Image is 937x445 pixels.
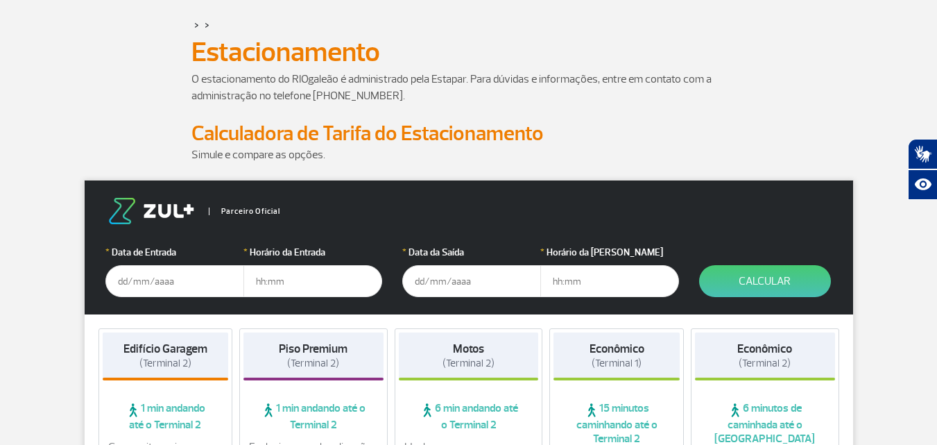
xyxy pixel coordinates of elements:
h1: Estacionamento [191,40,746,64]
label: Horário da Entrada [243,245,382,260]
input: hh:mm [540,265,679,297]
span: 1 min andando até o Terminal 2 [103,401,229,432]
strong: Edifício Garagem [123,342,207,356]
span: 1 min andando até o Terminal 2 [243,401,384,432]
label: Data da Saída [402,245,541,260]
button: Abrir recursos assistivos. [908,169,937,200]
span: (Terminal 2) [442,357,495,370]
strong: Piso Premium [279,342,347,356]
span: (Terminal 1) [592,357,642,370]
p: Simule e compare as opções. [191,146,746,163]
span: (Terminal 2) [287,357,339,370]
p: O estacionamento do RIOgaleão é administrado pela Estapar. Para dúvidas e informações, entre em c... [191,71,746,104]
span: Parceiro Oficial [209,208,280,215]
input: hh:mm [243,265,382,297]
button: Abrir tradutor de língua de sinais. [908,139,937,169]
a: > [194,17,199,33]
h2: Calculadora de Tarifa do Estacionamento [191,121,746,146]
input: dd/mm/aaaa [402,265,541,297]
input: dd/mm/aaaa [105,265,244,297]
div: Plugin de acessibilidade da Hand Talk. [908,139,937,200]
strong: Econômico [590,342,644,356]
img: logo-zul.png [105,198,197,224]
strong: Econômico [737,342,792,356]
label: Data de Entrada [105,245,244,260]
span: 6 min andando até o Terminal 2 [399,401,539,432]
span: (Terminal 2) [739,357,791,370]
label: Horário da [PERSON_NAME] [540,245,679,260]
a: > [205,17,209,33]
span: (Terminal 2) [139,357,191,370]
strong: Motos [453,342,484,356]
button: Calcular [699,265,831,297]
